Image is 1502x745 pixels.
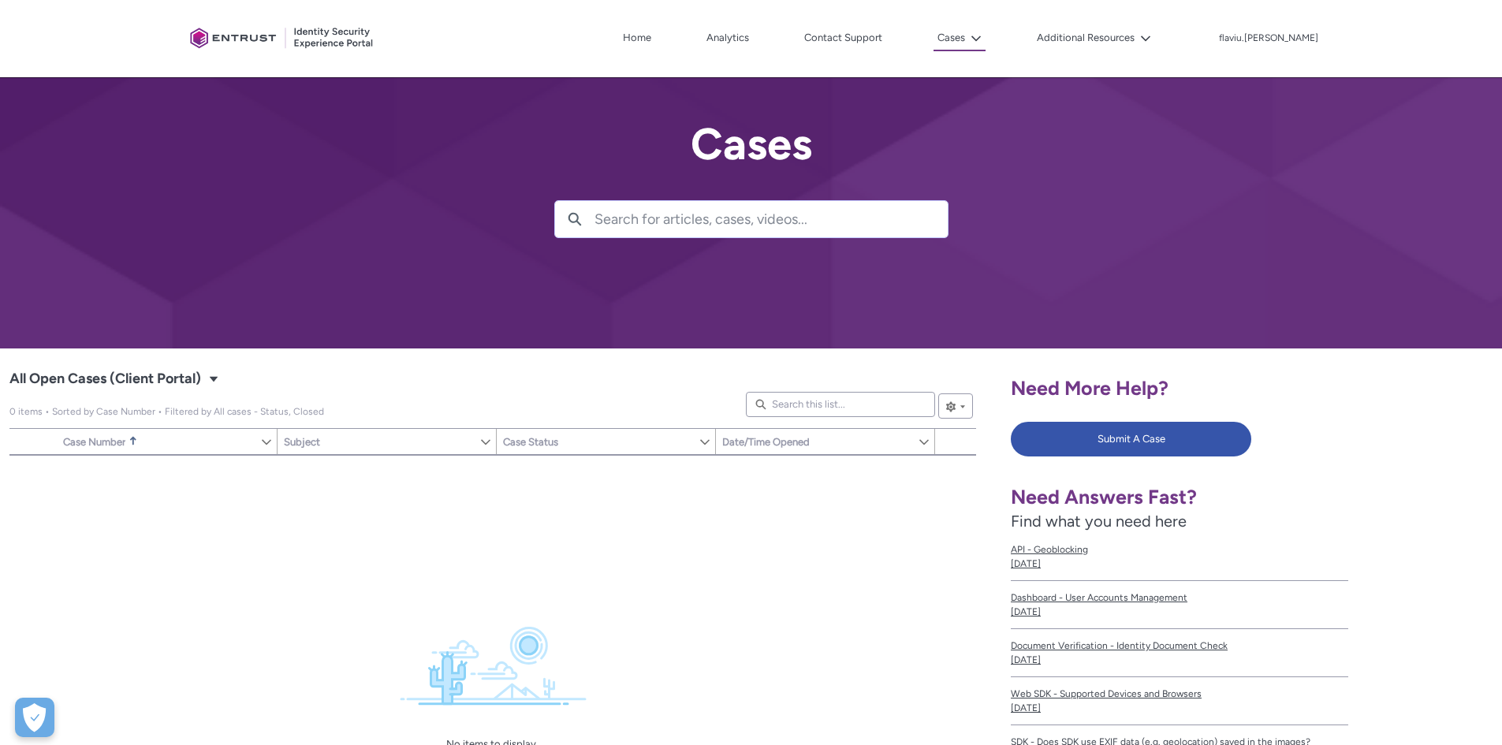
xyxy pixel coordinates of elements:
[1219,33,1318,44] p: flaviu.[PERSON_NAME]
[619,26,655,50] a: Home
[1011,654,1041,665] lightning-formatted-date-time: [DATE]
[1011,376,1168,400] span: Need More Help?
[1011,687,1348,701] span: Web SDK - Supported Devices and Browsers
[1011,512,1187,531] span: Find what you need here
[1033,26,1155,50] button: Additional Resources
[1011,422,1251,456] button: Submit A Case
[278,429,479,454] a: Subject
[716,429,918,454] a: Date/Time Opened
[934,26,986,51] button: Cases
[1011,677,1348,725] a: Web SDK - Supported Devices and Browsers[DATE]
[1011,485,1348,509] h1: Need Answers Fast?
[497,429,699,454] a: Case Status
[1011,542,1348,557] span: API - Geoblocking
[9,367,201,392] span: All Open Cases (Client Portal)
[15,698,54,737] div: Cookie Preferences
[555,201,594,237] button: Search
[1011,606,1041,617] lightning-formatted-date-time: [DATE]
[746,392,935,417] input: Search this list...
[9,406,324,417] span: All Open Cases (Client Portal)
[1011,558,1041,569] lightning-formatted-date-time: [DATE]
[938,393,973,419] button: List View Controls
[204,369,223,388] button: Select a List View: Cases
[1011,581,1348,629] a: Dashboard - User Accounts Management[DATE]
[1011,533,1348,581] a: API - Geoblocking[DATE]
[15,698,54,737] button: Open Preferences
[554,120,949,169] h2: Cases
[1011,629,1348,677] a: Document Verification - Identity Document Check[DATE]
[9,455,976,456] table: All Open Cases (Client Portal)
[594,201,948,237] input: Search for articles, cases, videos...
[1011,702,1041,713] lightning-formatted-date-time: [DATE]
[1218,29,1319,45] button: User Profile flaviu.prunean
[703,26,753,50] a: Analytics, opens in new tab
[63,436,125,448] span: Case Number
[1011,639,1348,653] span: Document Verification - Identity Document Check
[800,26,886,50] a: Contact Support
[1011,590,1348,605] span: Dashboard - User Accounts Management
[57,429,260,454] a: Case Number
